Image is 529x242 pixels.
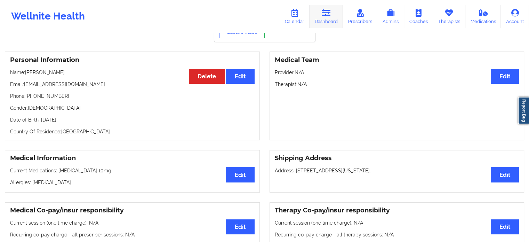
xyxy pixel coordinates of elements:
[10,128,255,135] p: Country Of Residence: [GEOGRAPHIC_DATA]
[275,56,519,64] h3: Medical Team
[343,5,377,28] a: Prescribers
[10,56,255,64] h3: Personal Information
[10,81,255,88] p: Email: [EMAIL_ADDRESS][DOMAIN_NAME]
[275,81,519,88] p: Therapist: N/A
[465,5,501,28] a: Medications
[310,5,343,28] a: Dashboard
[518,97,529,124] a: Report Bug
[275,231,519,238] p: Recurring co-pay charge - all therapy sessions : N/A
[226,167,254,182] button: Edit
[10,154,255,162] h3: Medical Information
[491,167,519,182] button: Edit
[10,104,255,111] p: Gender: [DEMOGRAPHIC_DATA]
[377,5,404,28] a: Admins
[280,5,310,28] a: Calendar
[275,154,519,162] h3: Shipping Address
[491,219,519,234] button: Edit
[10,231,255,238] p: Recurring co-pay charge - all prescriber sessions : N/A
[10,179,255,186] p: Allergies: [MEDICAL_DATA]
[226,219,254,234] button: Edit
[275,69,519,76] p: Provider: N/A
[275,219,519,226] p: Current session (one time charge): N/A
[433,5,465,28] a: Therapists
[10,219,255,226] p: Current session (one time charge): N/A
[189,69,225,84] button: Delete
[10,206,255,214] h3: Medical Co-pay/insur responsibility
[10,93,255,100] p: Phone: [PHONE_NUMBER]
[10,167,255,174] p: Current Medications: [MEDICAL_DATA] 10mg
[491,69,519,84] button: Edit
[226,69,254,84] button: Edit
[10,116,255,123] p: Date of Birth: [DATE]
[501,5,529,28] a: Account
[275,167,519,174] p: Address: [STREET_ADDRESS][US_STATE].
[275,206,519,214] h3: Therapy Co-pay/insur responsibility
[404,5,433,28] a: Coaches
[10,69,255,76] p: Name: [PERSON_NAME]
